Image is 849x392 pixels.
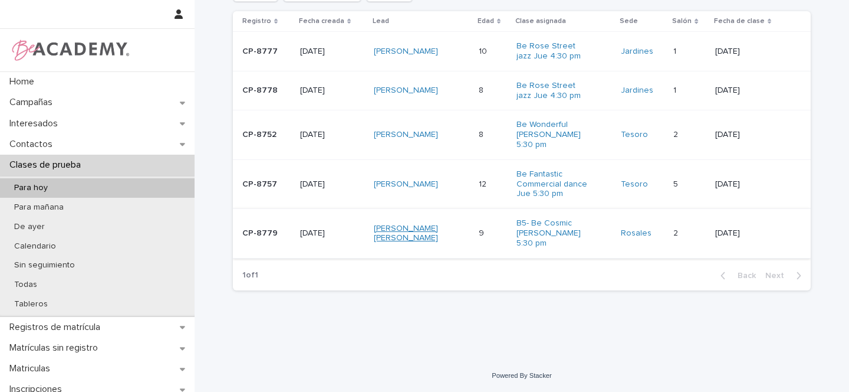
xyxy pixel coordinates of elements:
p: CP-8777 [242,47,291,57]
p: [DATE] [300,47,365,57]
p: [DATE] [715,228,789,239]
p: CP-8778 [242,86,291,96]
a: [PERSON_NAME] [PERSON_NAME] [374,224,447,244]
p: Sin seguimiento [5,260,84,270]
a: Be Fantastic Commercial dance Jue 5:30 pm [516,169,590,199]
p: Clase asignada [515,15,566,28]
p: 9 [479,226,486,239]
p: 1 [673,83,679,96]
button: Back [711,270,761,281]
p: Registros de matrícula [5,322,110,333]
p: [DATE] [715,130,789,140]
p: [DATE] [300,228,365,239]
a: [PERSON_NAME] [374,86,438,96]
p: Matrículas sin registro [5,342,107,354]
p: 8 [479,83,486,96]
p: [DATE] [715,86,789,96]
p: Para mañana [5,202,73,213]
p: Interesados [5,118,67,129]
p: CP-8752 [242,130,291,140]
p: [DATE] [715,47,789,57]
tr: CP-8778[DATE][PERSON_NAME] 88 Be Rose Street jazz Jue 4:30 pm Jardines 11 [DATE] [233,71,811,110]
p: Fecha de clase [714,15,765,28]
img: WPrjXfSUmiLcdUfaYY4Q [9,38,130,62]
p: Tableros [5,299,57,309]
p: Todas [5,280,47,290]
p: [DATE] [300,179,365,190]
p: Registro [242,15,271,28]
p: Edad [478,15,494,28]
span: Next [765,272,791,280]
tr: CP-8777[DATE][PERSON_NAME] 1010 Be Rose Street jazz Jue 4:30 pm Jardines 11 [DATE] [233,32,811,71]
p: 10 [479,44,489,57]
a: Be Wonderful [PERSON_NAME] 5:30 pm [516,120,590,149]
p: 1 [673,44,679,57]
p: 8 [479,128,486,140]
tr: CP-8752[DATE][PERSON_NAME] 88 Be Wonderful [PERSON_NAME] 5:30 pm Tesoro 22 [DATE] [233,110,811,159]
p: De ayer [5,222,54,232]
p: Fecha creada [299,15,344,28]
a: [PERSON_NAME] [374,130,438,140]
p: Clases de prueba [5,159,90,171]
p: Campañas [5,97,62,108]
a: Be Rose Street jazz Jue 4:30 pm [516,41,590,61]
a: Be Rose Street jazz Jue 4:30 pm [516,81,590,101]
p: 12 [479,177,489,190]
a: Rosales [621,228,651,239]
button: Next [761,270,811,281]
p: Contactos [5,139,62,150]
span: Back [730,272,756,280]
a: Jardines [621,86,653,96]
p: CP-8757 [242,179,291,190]
a: Tesoro [621,179,648,190]
p: [DATE] [300,86,365,96]
a: Tesoro [621,130,648,140]
p: Matriculas [5,363,60,374]
tr: CP-8757[DATE][PERSON_NAME] 1212 Be Fantastic Commercial dance Jue 5:30 pm Tesoro 55 [DATE] [233,159,811,208]
p: Home [5,76,44,87]
a: Jardines [621,47,653,57]
a: [PERSON_NAME] [374,47,438,57]
p: CP-8779 [242,228,291,239]
p: Sede [620,15,638,28]
p: 1 of 1 [233,261,268,290]
p: 2 [673,226,680,239]
p: 5 [673,177,680,190]
p: Calendario [5,241,65,251]
p: 2 [673,128,680,140]
p: Para hoy [5,183,57,193]
a: B5- Be Cosmic [PERSON_NAME] 5:30 pm [516,218,590,248]
p: [DATE] [715,179,789,190]
p: Lead [373,15,389,28]
p: Salón [672,15,692,28]
a: Powered By Stacker [492,372,551,379]
tr: CP-8779[DATE][PERSON_NAME] [PERSON_NAME] 99 B5- Be Cosmic [PERSON_NAME] 5:30 pm Rosales 22 [DATE] [233,209,811,258]
p: [DATE] [300,130,365,140]
a: [PERSON_NAME] [374,179,438,190]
